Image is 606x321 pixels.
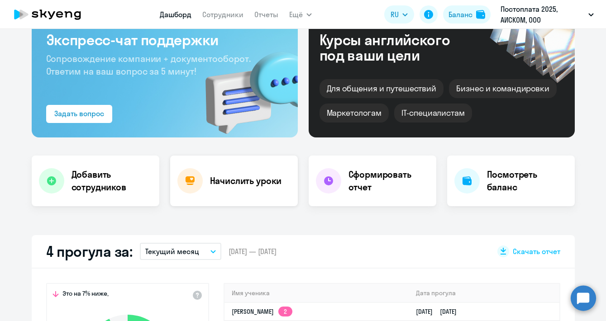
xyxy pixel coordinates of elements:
[232,307,292,316] a: [PERSON_NAME]2
[62,289,109,300] span: Это на 7% ниже,
[160,10,191,19] a: Дашборд
[416,307,464,316] a: [DATE][DATE]
[224,284,409,302] th: Имя ученика
[320,79,444,98] div: Для общения и путешествий
[320,104,389,123] div: Маркетологам
[289,5,312,24] button: Ещё
[394,104,472,123] div: IT-специалистам
[46,31,283,49] h3: Экспресс-чат поддержки
[145,246,199,257] p: Текущий месяц
[54,108,104,119] div: Задать вопрос
[501,4,585,25] p: Постоплата 2025, АИСКОМ, ООО
[202,10,243,19] a: Сотрудники
[384,5,414,24] button: RU
[487,168,568,194] h4: Посмотреть баланс
[192,36,298,137] img: bg-img
[348,168,429,194] h4: Сформировать отчет
[409,284,559,302] th: Дата прогула
[210,175,282,187] h4: Начислить уроки
[320,32,474,63] div: Курсы английского под ваши цели
[289,9,303,20] span: Ещё
[496,4,598,25] button: Постоплата 2025, АИСКОМ, ООО
[254,10,278,19] a: Отчеты
[140,243,221,260] button: Текущий месяц
[443,5,491,24] button: Балансbalance
[229,246,277,256] span: [DATE] — [DATE]
[46,53,251,77] span: Сопровождение компании + документооборот. Ответим на ваш вопрос за 5 минут!
[449,79,557,98] div: Бизнес и командировки
[513,246,560,256] span: Скачать отчет
[72,168,152,194] h4: Добавить сотрудников
[46,105,112,123] button: Задать вопрос
[46,242,133,260] h2: 4 прогула за:
[476,10,485,19] img: balance
[391,9,399,20] span: RU
[449,9,472,20] div: Баланс
[278,307,292,316] app-skyeng-badge: 2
